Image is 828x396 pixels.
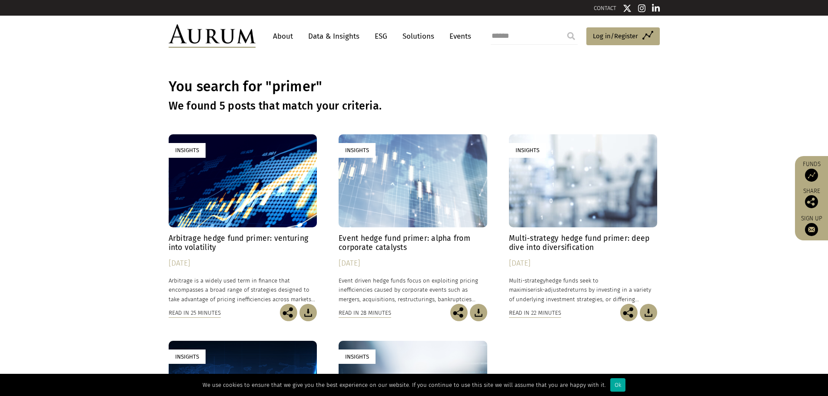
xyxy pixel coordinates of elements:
span: Log in/Register [593,31,638,41]
img: Twitter icon [623,4,632,13]
div: Ok [610,378,625,392]
img: Access Funds [805,169,818,182]
a: Insights Arbitrage hedge fund primer: venturing into volatility [DATE] Arbitrage is a widely used... [169,134,317,303]
div: Insights [339,349,376,364]
a: ESG [370,28,392,44]
a: Insights Event hedge fund primer: alpha from corporate catalysts [DATE] Event driven hedge funds ... [339,134,487,303]
img: Share this post [805,195,818,208]
div: [DATE] [339,257,487,270]
img: Share this post [280,304,297,321]
div: Insights [169,143,206,157]
h4: Multi-strategy hedge fund primer: deep dive into diversification [509,234,658,252]
div: [DATE] [169,257,317,270]
div: Insights [339,143,376,157]
div: Read in 25 minutes [169,308,221,318]
a: Funds [799,160,824,182]
div: Share [799,188,824,208]
div: Insights [509,143,546,157]
img: Linkedin icon [652,4,660,13]
p: hedge funds seek to maximise returns by investing in a variety of underlying investment strategie... [509,276,658,303]
input: Submit [562,27,580,45]
h3: We found 5 posts that match your criteria. [169,100,660,113]
img: Download Article [299,304,317,321]
a: CONTACT [594,5,616,11]
img: Share this post [620,304,638,321]
img: Instagram icon [638,4,646,13]
img: Download Article [640,304,657,321]
div: Read in 28 minutes [339,308,391,318]
h1: You search for "primer" [169,78,660,95]
h4: Event hedge fund primer: alpha from corporate catalysts [339,234,487,252]
img: Download Article [470,304,487,321]
p: Event driven hedge funds focus on exploiting pricing inefficiencies caused by corporate events su... [339,276,487,303]
a: About [269,28,297,44]
a: Sign up [799,215,824,236]
div: Read in 22 minutes [509,308,561,318]
a: Log in/Register [586,27,660,46]
div: [DATE] [509,257,658,270]
a: Events [445,28,471,44]
img: Sign up to our newsletter [805,223,818,236]
a: Insights Multi-strategy hedge fund primer: deep dive into diversification [DATE] Multi-strategyhe... [509,134,658,303]
img: Aurum [169,24,256,48]
h4: Arbitrage hedge fund primer: venturing into volatility [169,234,317,252]
span: risk-adjusted [533,286,568,293]
span: Multi-strategy [509,277,545,284]
a: Data & Insights [304,28,364,44]
a: Solutions [398,28,439,44]
div: Insights [169,349,206,364]
p: Arbitrage is a widely used term in finance that encompasses a broad range of strategies designed ... [169,276,317,303]
img: Share this post [450,304,468,321]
